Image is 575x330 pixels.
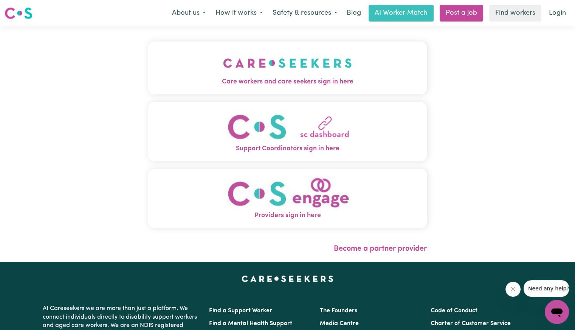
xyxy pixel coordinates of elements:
a: Careseekers home page [242,276,333,282]
button: Providers sign in here [148,169,427,228]
a: Post a job [440,5,483,22]
a: Become a partner provider [334,245,427,253]
a: Media Centre [320,321,359,327]
button: About us [167,5,211,21]
button: Safety & resources [268,5,342,21]
a: AI Worker Match [369,5,434,22]
iframe: Message from company [524,280,569,297]
a: The Founders [320,308,357,314]
span: Care workers and care seekers sign in here [148,77,427,87]
button: Care workers and care seekers sign in here [148,42,427,94]
a: Charter of Customer Service [431,321,511,327]
a: Login [544,5,570,22]
a: Careseekers logo [5,5,33,22]
span: Need any help? [5,5,46,11]
img: Careseekers logo [5,6,33,20]
a: Code of Conduct [431,308,477,314]
iframe: Button to launch messaging window [545,300,569,324]
span: Providers sign in here [148,211,427,221]
a: Find a Support Worker [209,308,272,314]
a: Blog [342,5,366,22]
button: Support Coordinators sign in here [148,102,427,161]
button: How it works [211,5,268,21]
iframe: Close message [505,282,521,297]
span: Support Coordinators sign in here [148,144,427,154]
a: Find workers [489,5,541,22]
